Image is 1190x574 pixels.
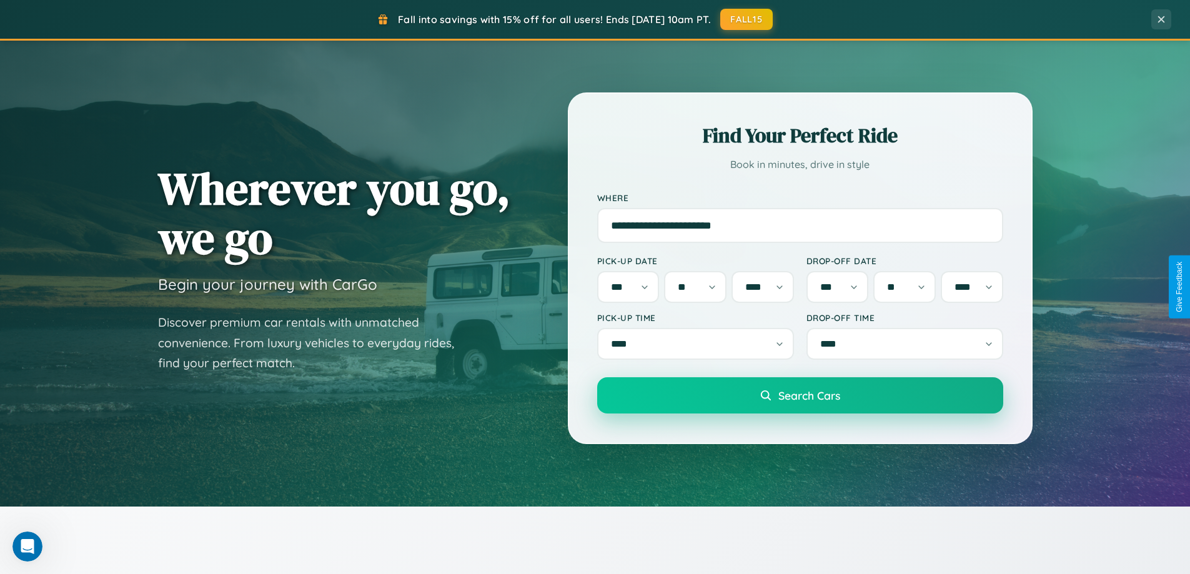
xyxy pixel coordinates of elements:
[158,275,377,294] h3: Begin your journey with CarGo
[597,377,1003,413] button: Search Cars
[158,164,510,262] h1: Wherever you go, we go
[398,13,711,26] span: Fall into savings with 15% off for all users! Ends [DATE] 10am PT.
[597,192,1003,203] label: Where
[806,312,1003,323] label: Drop-off Time
[806,255,1003,266] label: Drop-off Date
[1175,262,1184,312] div: Give Feedback
[597,312,794,323] label: Pick-up Time
[720,9,773,30] button: FALL15
[778,388,840,402] span: Search Cars
[597,156,1003,174] p: Book in minutes, drive in style
[597,255,794,266] label: Pick-up Date
[12,532,42,562] iframe: Intercom live chat
[158,312,470,374] p: Discover premium car rentals with unmatched convenience. From luxury vehicles to everyday rides, ...
[597,122,1003,149] h2: Find Your Perfect Ride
